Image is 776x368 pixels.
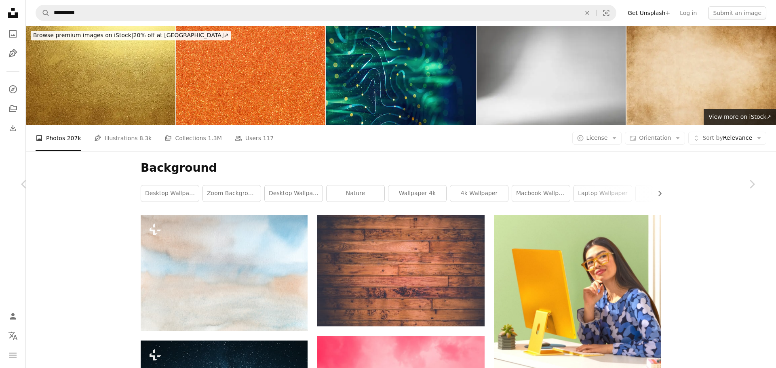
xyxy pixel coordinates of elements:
[164,125,221,151] a: Collections 1.3M
[5,101,21,117] a: Collections
[702,134,752,142] span: Relevance
[5,120,21,136] a: Download History
[727,145,776,223] a: Next
[33,32,133,38] span: Browse premium images on iStock |
[26,26,175,125] img: Brushed Gold
[5,347,21,363] button: Menu
[141,215,308,331] img: a watercolor painting of a sky with clouds
[477,26,626,125] img: Abstract white background
[265,185,323,202] a: desktop wallpaper
[625,132,685,145] button: Orientation
[512,185,570,202] a: macbook wallpaper
[94,125,152,151] a: Illustrations 8.3k
[141,185,199,202] a: desktop wallpapers
[586,135,608,141] span: License
[176,26,326,125] img: orange glitter texture abstract background
[235,125,274,151] a: Users 117
[636,185,694,202] a: wallpaper
[688,132,766,145] button: Sort byRelevance
[675,6,702,19] a: Log in
[597,5,616,21] button: Visual search
[5,308,21,324] a: Log in / Sign up
[572,132,622,145] button: License
[5,81,21,97] a: Explore
[36,5,50,21] button: Search Unsplash
[263,134,274,143] span: 117
[450,185,508,202] a: 4k wallpaper
[574,185,632,202] a: laptop wallpaper
[704,109,776,125] a: View more on iStock↗
[5,45,21,61] a: Illustrations
[623,6,675,19] a: Get Unsplash+
[652,185,661,202] button: scroll list to the right
[326,26,476,125] img: Technology Background with Flowing Lines and Light Particles
[578,5,596,21] button: Clear
[26,26,236,45] a: Browse premium images on iStock|20% off at [GEOGRAPHIC_DATA]↗
[702,135,723,141] span: Sort by
[317,267,484,274] a: brown wooden board
[639,135,671,141] span: Orientation
[36,5,616,21] form: Find visuals sitewide
[203,185,261,202] a: zoom background
[327,185,384,202] a: nature
[139,134,152,143] span: 8.3k
[141,269,308,276] a: a watercolor painting of a sky with clouds
[626,26,776,125] img: Grunge paper texture or background.
[708,6,766,19] button: Submit an image
[33,32,228,38] span: 20% off at [GEOGRAPHIC_DATA] ↗
[317,215,484,326] img: brown wooden board
[141,161,661,175] h1: Background
[5,26,21,42] a: Photos
[208,134,221,143] span: 1.3M
[5,328,21,344] button: Language
[709,114,771,120] span: View more on iStock ↗
[388,185,446,202] a: wallpaper 4k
